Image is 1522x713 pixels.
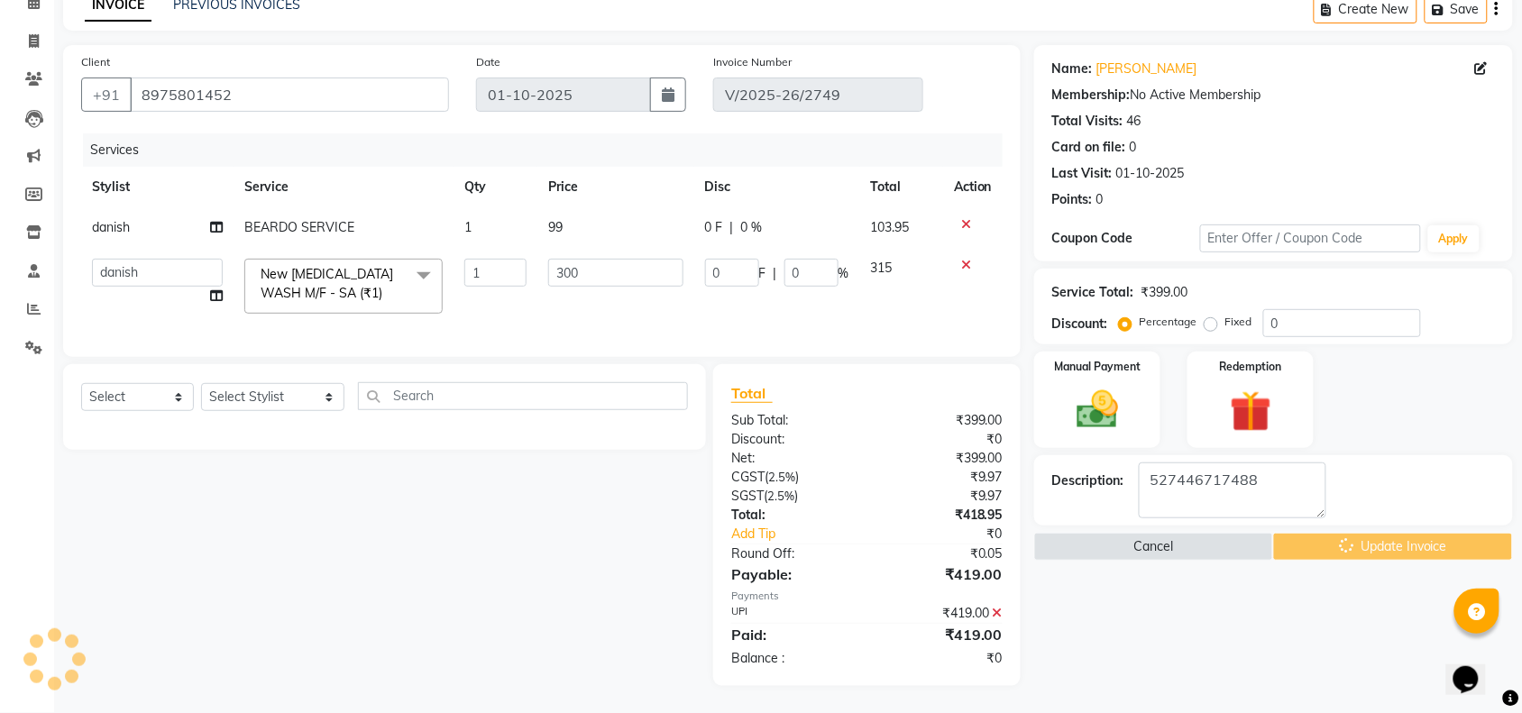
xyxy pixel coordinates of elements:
[718,411,867,430] div: Sub Total:
[866,563,1016,585] div: ₹419.00
[1096,59,1197,78] a: [PERSON_NAME]
[741,218,763,237] span: 0 %
[1052,112,1123,131] div: Total Visits:
[759,264,766,283] span: F
[261,266,393,301] span: New [MEDICAL_DATA] WASH M/F - SA (₹1)
[866,411,1016,430] div: ₹399.00
[1052,86,1495,105] div: No Active Membership
[81,167,234,207] th: Stylist
[1052,315,1108,334] div: Discount:
[1052,471,1124,490] div: Description:
[1052,190,1093,209] div: Points:
[731,469,765,485] span: CGST
[718,525,892,544] a: Add Tip
[731,589,1003,604] div: Payments
[871,219,910,235] span: 103.95
[866,604,1016,623] div: ₹419.00
[718,487,867,506] div: ( )
[537,167,693,207] th: Price
[1428,225,1480,252] button: Apply
[1116,164,1185,183] div: 01-10-2025
[1217,386,1285,437] img: _gift.svg
[866,468,1016,487] div: ₹9.97
[866,544,1016,563] div: ₹0.05
[718,544,867,563] div: Round Off:
[382,285,390,301] a: x
[866,487,1016,506] div: ₹9.97
[768,470,795,484] span: 2.5%
[866,430,1016,449] div: ₹0
[1130,138,1137,157] div: 0
[454,167,537,207] th: Qty
[694,167,860,207] th: Disc
[866,449,1016,468] div: ₹399.00
[1141,283,1188,302] div: ₹399.00
[866,649,1016,668] div: ₹0
[1052,138,1126,157] div: Card on file:
[718,604,867,623] div: UPI
[1220,359,1282,375] label: Redemption
[1140,314,1197,330] label: Percentage
[718,449,867,468] div: Net:
[92,219,130,235] span: danish
[718,649,867,668] div: Balance :
[1034,533,1273,561] button: Cancel
[718,468,867,487] div: ( )
[234,167,454,207] th: Service
[730,218,734,237] span: |
[1052,283,1134,302] div: Service Total:
[1064,386,1132,434] img: _cash.svg
[866,624,1016,645] div: ₹419.00
[705,218,723,237] span: 0 F
[718,430,867,449] div: Discount:
[713,54,792,70] label: Invoice Number
[871,260,893,276] span: 315
[83,133,1016,167] div: Services
[1054,359,1141,375] label: Manual Payment
[358,382,688,410] input: Search
[718,563,867,585] div: Payable:
[81,54,110,70] label: Client
[892,525,1016,544] div: ₹0
[1200,224,1421,252] input: Enter Offer / Coupon Code
[1052,229,1200,248] div: Coupon Code
[718,624,867,645] div: Paid:
[839,264,849,283] span: %
[774,264,777,283] span: |
[1446,641,1504,695] iframe: chat widget
[767,489,794,503] span: 2.5%
[860,167,943,207] th: Total
[718,506,867,525] div: Total:
[1052,86,1131,105] div: Membership:
[130,78,449,112] input: Search by Name/Mobile/Email/Code
[1127,112,1141,131] div: 46
[943,167,1003,207] th: Action
[1096,190,1104,209] div: 0
[731,488,764,504] span: SGST
[731,384,773,403] span: Total
[1052,164,1113,183] div: Last Visit:
[548,219,563,235] span: 99
[81,78,132,112] button: +91
[464,219,472,235] span: 1
[866,506,1016,525] div: ₹418.95
[1052,59,1093,78] div: Name:
[476,54,500,70] label: Date
[244,219,354,235] span: BEARDO SERVICE
[1225,314,1252,330] label: Fixed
